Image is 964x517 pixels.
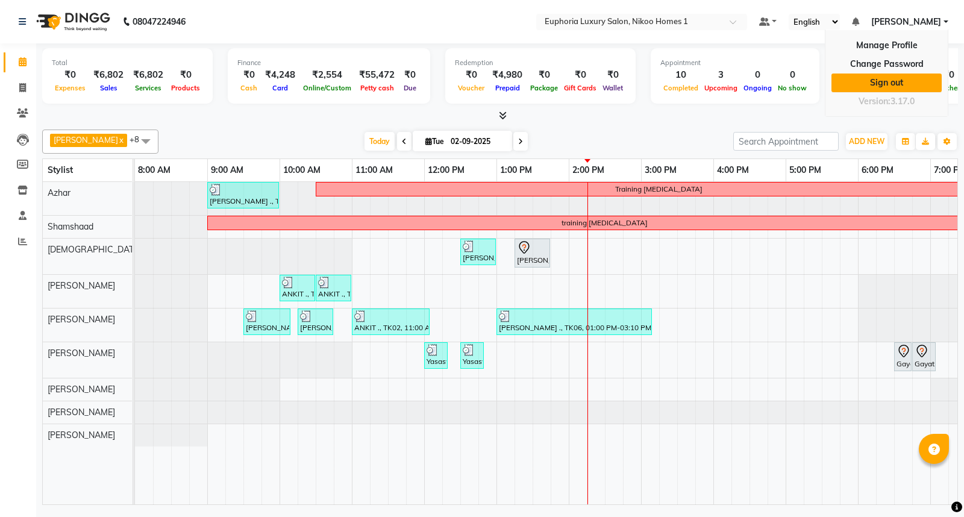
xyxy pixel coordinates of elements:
[31,5,113,39] img: logo
[714,161,752,179] a: 4:00 PM
[831,36,942,55] a: Manage Profile
[455,84,487,92] span: Voucher
[859,161,897,179] a: 6:00 PM
[599,68,626,82] div: ₹0
[497,161,535,179] a: 1:00 PM
[245,310,289,333] div: [PERSON_NAME] ., TK01, 09:30 AM-10:10 AM, EP-Whitening Clean-Up
[133,5,186,39] b: 08047224946
[701,84,740,92] span: Upcoming
[492,84,523,92] span: Prepaid
[786,161,824,179] a: 5:00 PM
[269,84,291,92] span: Card
[260,68,300,82] div: ₹4,248
[895,344,910,369] div: Gayatri ., TK04, 06:30 PM-06:35 PM, EL-Eyebrows Threading
[831,74,942,92] a: Sign out
[846,133,887,150] button: ADD NEW
[89,68,128,82] div: ₹6,802
[48,314,115,325] span: [PERSON_NAME]
[660,68,701,82] div: 10
[599,84,626,92] span: Wallet
[365,132,395,151] span: Today
[317,277,350,299] div: ANKIT ., TK02, 10:30 AM-11:00 AM, EP-[PERSON_NAME] Trim/Design MEN
[425,344,446,367] div: Yasaswy ., TK03, 12:00 PM-12:20 PM, EP-Full Arms Catridge Wax
[849,137,884,146] span: ADD NEW
[128,68,168,82] div: ₹6,802
[52,68,89,82] div: ₹0
[871,16,941,28] span: [PERSON_NAME]
[48,280,115,291] span: [PERSON_NAME]
[733,132,839,151] input: Search Appointment
[498,310,651,333] div: [PERSON_NAME] ., TK06, 01:00 PM-03:10 PM, EL-Eyebrows Threading,EL-Upperlip Threading,EL-Forehead...
[352,161,396,179] a: 11:00 AM
[831,93,942,110] div: Version:3.17.0
[561,84,599,92] span: Gift Cards
[48,430,115,440] span: [PERSON_NAME]
[237,84,260,92] span: Cash
[775,84,810,92] span: No show
[208,161,246,179] a: 9:00 AM
[54,135,118,145] span: [PERSON_NAME]
[52,58,203,68] div: Total
[237,58,421,68] div: Finance
[357,84,397,92] span: Petty cash
[168,68,203,82] div: ₹0
[775,68,810,82] div: 0
[660,84,701,92] span: Completed
[425,161,468,179] a: 12:00 PM
[237,68,260,82] div: ₹0
[527,84,561,92] span: Package
[97,84,120,92] span: Sales
[462,240,495,263] div: [PERSON_NAME] ., TK05, 12:30 PM-01:00 PM, EP-[PERSON_NAME] Trim/Design MEN
[48,221,93,232] span: Shamshaad
[660,58,810,68] div: Appointment
[132,84,164,92] span: Services
[455,58,626,68] div: Redemption
[561,68,599,82] div: ₹0
[48,187,70,198] span: Azhar
[487,68,527,82] div: ₹4,980
[462,344,483,367] div: Yasaswy ., TK03, 12:30 PM-12:50 PM, EP-Half Legs Catridge Wax
[569,161,607,179] a: 2:00 PM
[354,68,399,82] div: ₹55,472
[701,68,740,82] div: 3
[401,84,419,92] span: Due
[516,240,549,266] div: [PERSON_NAME] ., TK07, 01:15 PM-01:45 PM, EL-HAIR CUT (Senior Stylist) with hairwash MEN
[300,84,354,92] span: Online/Custom
[168,84,203,92] span: Products
[422,137,447,146] span: Tue
[562,218,648,228] div: training [MEDICAL_DATA]
[118,135,124,145] a: x
[399,68,421,82] div: ₹0
[299,310,332,333] div: [PERSON_NAME] ., TK01, 10:15 AM-10:45 AM, EP-Brightening Masque
[455,68,487,82] div: ₹0
[300,68,354,82] div: ₹2,554
[48,407,115,418] span: [PERSON_NAME]
[527,68,561,82] div: ₹0
[740,84,775,92] span: Ongoing
[135,161,174,179] a: 8:00 AM
[740,68,775,82] div: 0
[353,310,428,333] div: ANKIT ., TK02, 11:00 AM-12:05 PM, EP-Calmagic Treatment
[447,133,507,151] input: 2025-09-02
[208,184,278,207] div: [PERSON_NAME] ., TK01, 09:00 AM-10:00 AM, EP-Artistic Cut - Creative Stylist
[48,384,115,395] span: [PERSON_NAME]
[280,161,324,179] a: 10:00 AM
[281,277,314,299] div: ANKIT ., TK02, 10:00 AM-10:30 AM, EL-HAIR CUT (Senior Stylist) with hairwash MEN
[831,55,942,74] a: Change Password
[130,134,148,144] span: +8
[48,348,115,359] span: [PERSON_NAME]
[52,84,89,92] span: Expenses
[615,184,703,195] div: Training [MEDICAL_DATA]
[48,244,142,255] span: [DEMOGRAPHIC_DATA]
[913,344,934,369] div: Gayatri ., TK04, 06:45 PM-07:05 PM, EL-Upperlip Threading
[642,161,680,179] a: 3:00 PM
[48,164,73,175] span: Stylist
